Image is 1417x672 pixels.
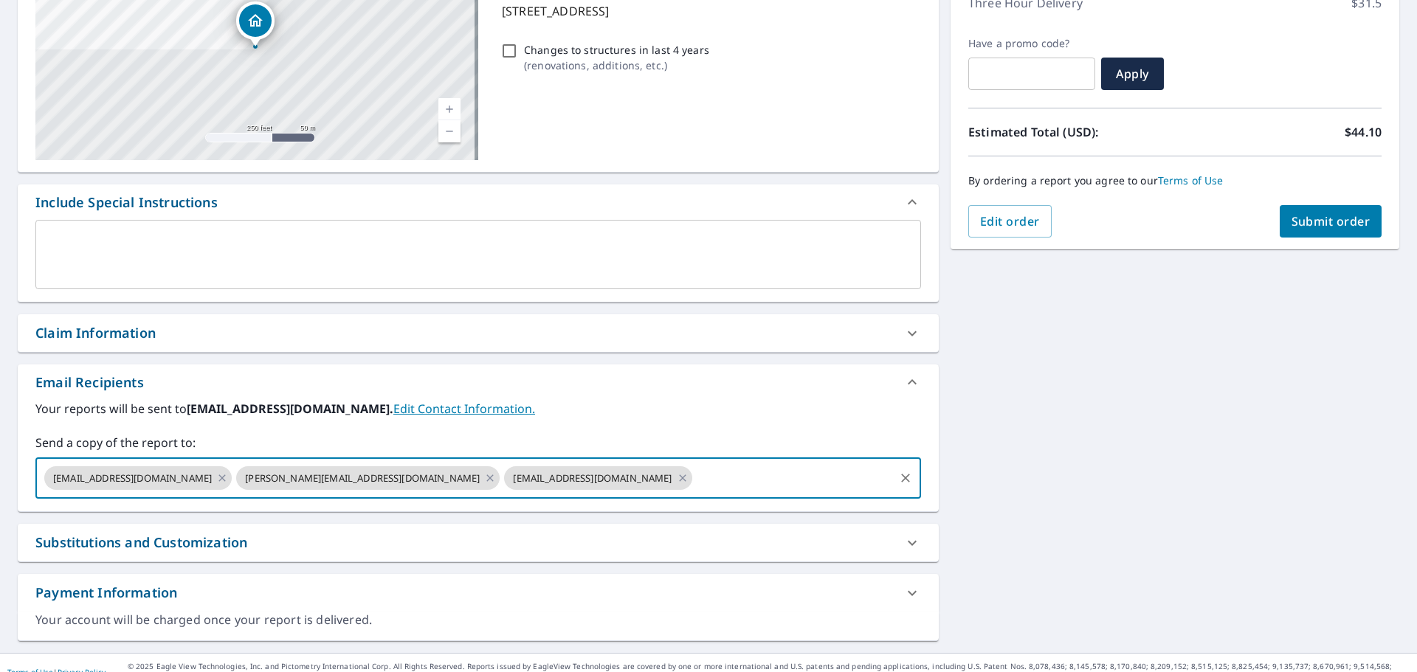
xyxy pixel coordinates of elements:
p: $44.10 [1345,123,1382,141]
p: By ordering a report you agree to our [968,174,1382,187]
span: [EMAIL_ADDRESS][DOMAIN_NAME] [44,471,221,485]
div: Substitutions and Customization [35,533,247,553]
div: Email Recipients [35,373,144,392]
span: [PERSON_NAME][EMAIL_ADDRESS][DOMAIN_NAME] [236,471,489,485]
p: Changes to structures in last 4 years [524,42,709,58]
p: ( renovations, additions, etc. ) [524,58,709,73]
span: [EMAIL_ADDRESS][DOMAIN_NAME] [504,471,680,485]
label: Have a promo code? [968,37,1095,50]
span: Apply [1113,66,1152,82]
p: [STREET_ADDRESS] [502,2,915,20]
button: Edit order [968,205,1052,238]
div: Payment Information [35,583,177,603]
div: [EMAIL_ADDRESS][DOMAIN_NAME] [44,466,232,490]
div: Include Special Instructions [18,184,939,220]
a: Current Level 17, Zoom Out [438,120,461,142]
button: Clear [895,468,916,488]
div: Claim Information [35,323,156,343]
div: Payment Information [18,574,939,612]
a: Current Level 17, Zoom In [438,98,461,120]
button: Apply [1101,58,1164,90]
div: Your account will be charged once your report is delivered. [35,612,921,628]
label: Your reports will be sent to [35,400,921,418]
label: Send a copy of the report to: [35,434,921,451]
div: Substitutions and Customization [18,524,939,561]
div: Email Recipients [18,364,939,400]
a: Terms of Use [1158,173,1224,187]
span: Submit order [1292,213,1371,229]
button: Submit order [1280,205,1382,238]
div: Include Special Instructions [35,193,218,212]
div: Claim Information [18,314,939,352]
div: [EMAIL_ADDRESS][DOMAIN_NAME] [504,466,692,490]
span: Edit order [980,213,1040,229]
div: [PERSON_NAME][EMAIL_ADDRESS][DOMAIN_NAME] [236,466,500,490]
p: Estimated Total (USD): [968,123,1175,141]
a: EditContactInfo [393,401,535,417]
b: [EMAIL_ADDRESS][DOMAIN_NAME]. [187,401,393,417]
div: Dropped pin, building 1, Residential property, 698 E Alder Pl Reedsport, OR 97467 [236,1,275,47]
